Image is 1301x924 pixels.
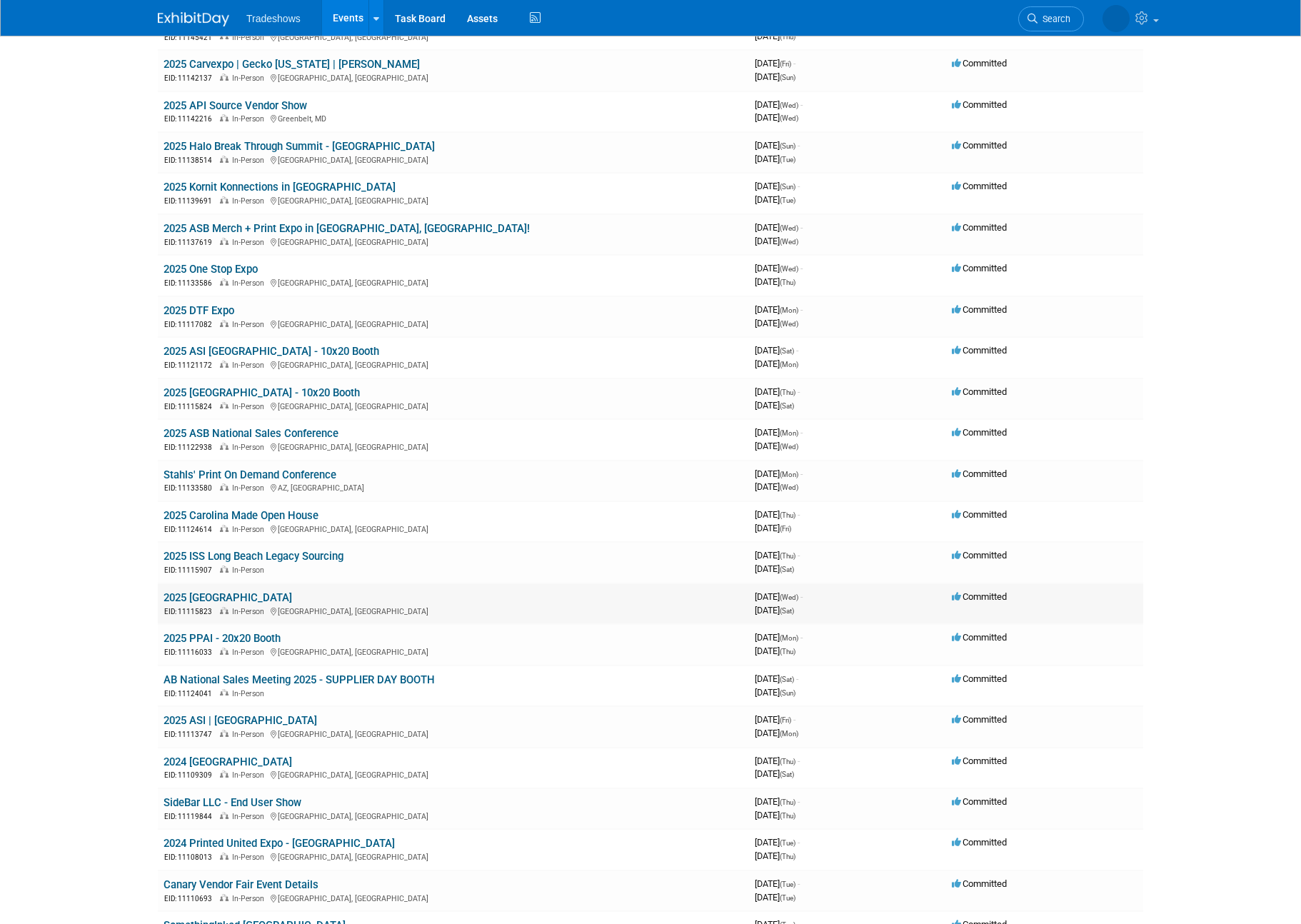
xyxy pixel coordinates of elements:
a: Search [1018,6,1084,31]
span: (Mon) [780,361,798,368]
span: [DATE] [755,837,800,848]
span: Committed [952,140,1007,151]
div: [GEOGRAPHIC_DATA], [GEOGRAPHIC_DATA] [164,276,743,288]
span: [DATE] [755,605,794,616]
img: In-Person Event [220,196,228,204]
div: [GEOGRAPHIC_DATA], [GEOGRAPHIC_DATA] [164,850,743,863]
span: Committed [952,509,1007,520]
span: (Sun) [780,183,795,191]
span: [DATE] [755,714,795,725]
span: [DATE] [755,481,798,492]
span: (Thu) [780,511,795,519]
div: [GEOGRAPHIC_DATA], [GEOGRAPHIC_DATA] [164,646,743,658]
span: (Sat) [780,402,794,410]
a: 2024 Printed United Expo - [GEOGRAPHIC_DATA] [164,837,395,850]
img: In-Person Event [220,689,228,696]
span: (Thu) [780,552,795,560]
span: (Wed) [780,101,798,109]
span: In-Person [232,402,268,411]
span: EID: 11133580 [164,484,218,492]
a: 2025 Carolina Made Open House [164,509,318,522]
span: - [798,878,800,889]
span: Committed [952,714,1007,725]
span: Committed [952,591,1007,602]
img: In-Person Event [220,525,228,532]
span: EID: 11122938 [164,443,218,451]
span: [DATE] [755,304,803,315]
div: [GEOGRAPHIC_DATA], [GEOGRAPHIC_DATA] [164,71,743,84]
span: Committed [952,58,1007,69]
span: (Tue) [780,196,795,204]
span: EID: 11133586 [164,279,218,287]
span: In-Person [232,483,268,493]
img: In-Person Event [220,483,228,491]
span: (Sun) [780,74,795,81]
img: In-Person Event [220,320,228,327]
span: [DATE] [755,878,800,889]
span: [DATE] [755,673,798,684]
a: Canary Vendor Fair Event Details [164,878,318,891]
span: (Mon) [780,471,798,478]
span: - [793,58,795,69]
span: In-Person [232,33,268,42]
span: Committed [952,796,1007,807]
span: EID: 11108013 [164,853,218,861]
a: 2025 ASI | [GEOGRAPHIC_DATA] [164,714,317,727]
span: (Sat) [780,676,794,683]
span: - [800,263,803,273]
span: EID: 11142216 [164,115,218,123]
span: EID: 11121172 [164,361,218,369]
span: (Tue) [780,880,795,888]
img: In-Person Event [220,812,228,819]
span: - [798,181,800,191]
span: Committed [952,222,1007,233]
span: [DATE] [755,632,803,643]
span: [DATE] [755,358,798,369]
span: (Wed) [780,238,798,246]
span: [DATE] [755,563,794,574]
span: [DATE] [755,112,798,123]
span: In-Person [232,853,268,862]
span: In-Person [232,114,268,124]
span: [DATE] [755,850,795,861]
span: (Thu) [780,758,795,765]
span: (Sun) [780,689,795,697]
span: Committed [952,263,1007,273]
span: EID: 11110693 [164,895,218,903]
span: - [798,755,800,766]
span: (Wed) [780,483,798,491]
span: - [800,427,803,438]
span: [DATE] [755,768,794,779]
span: In-Person [232,689,268,698]
span: [DATE] [755,550,800,561]
span: Search [1038,14,1070,24]
span: [DATE] [755,810,795,820]
span: - [800,222,803,233]
span: [DATE] [755,345,798,356]
img: In-Person Event [220,770,228,778]
img: In-Person Event [220,402,228,409]
span: [DATE] [755,31,795,41]
span: (Wed) [780,265,798,273]
img: In-Person Event [220,238,228,245]
div: [GEOGRAPHIC_DATA], [GEOGRAPHIC_DATA] [164,768,743,780]
span: In-Person [232,566,268,575]
img: In-Person Event [220,853,228,860]
span: In-Person [232,443,268,452]
span: Committed [952,99,1007,110]
span: In-Person [232,648,268,657]
a: SideBar LLC - End User Show [164,796,301,809]
span: (Thu) [780,648,795,656]
span: (Sat) [780,566,794,573]
div: [GEOGRAPHIC_DATA], [GEOGRAPHIC_DATA] [164,154,743,166]
span: EID: 11115823 [164,608,218,616]
div: [GEOGRAPHIC_DATA], [GEOGRAPHIC_DATA] [164,194,743,206]
span: Tradeshows [246,13,301,24]
span: [DATE] [755,646,795,656]
span: EID: 11124041 [164,690,218,698]
span: (Sat) [780,770,794,778]
span: (Mon) [780,634,798,642]
img: In-Person Event [220,156,228,163]
span: Committed [952,427,1007,438]
span: - [800,591,803,602]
